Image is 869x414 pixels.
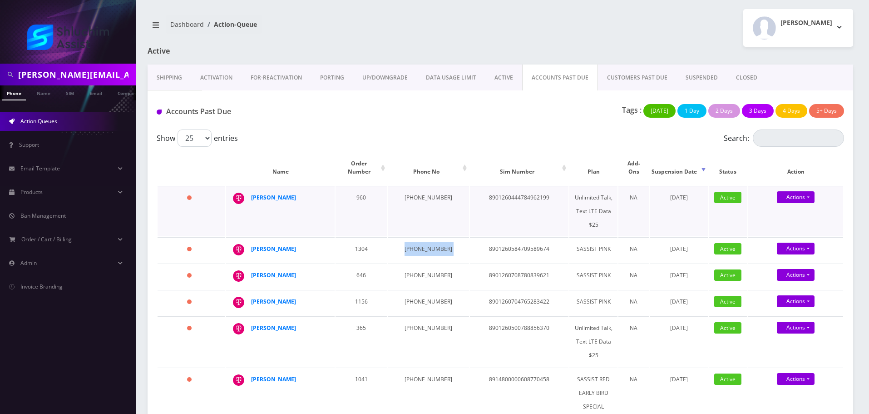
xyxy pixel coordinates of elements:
a: SUSPENDED [676,65,727,91]
td: 8901260584709589674 [470,237,569,263]
button: 1 Day [677,104,706,118]
td: 1156 [336,290,387,315]
span: Action Queues [20,117,57,125]
div: NA [623,191,645,205]
td: [DATE] [650,264,708,289]
th: Suspension Date [650,150,708,185]
a: SIM [61,85,79,100]
a: ACTIVE [485,65,522,91]
a: Actions [777,295,815,307]
td: Unlimited Talk, Text LTE Data $25 [569,316,617,367]
a: PORTING [311,65,353,91]
a: ACCOUNTS PAST DUE [522,65,598,91]
a: CLOSED [727,65,766,91]
th: Sim Number: activate to sort column ascending [470,150,569,185]
a: Email [85,85,107,100]
div: NA [623,242,645,256]
th: Phone No: activate to sort column ascending [388,150,469,185]
td: SASSIST PINK [569,237,617,263]
td: [DATE] [650,237,708,263]
th: Action [748,150,843,185]
a: Shipping [148,65,191,91]
button: 4 Days [775,104,807,118]
th: Add-Ons [618,150,649,185]
td: [DATE] [650,186,708,236]
td: 646 [336,264,387,289]
a: Dashboard [170,20,204,29]
th: Order Number: activate to sort column ascending [336,150,387,185]
div: NA [623,269,645,282]
td: 365 [336,316,387,367]
a: Phone [2,85,26,100]
h2: [PERSON_NAME] [780,19,832,27]
span: Active [714,296,741,307]
td: SASSIST PINK [569,290,617,315]
label: Show entries [157,130,238,147]
td: [DATE] [650,316,708,367]
th: Plan [569,150,617,185]
span: Active [714,374,741,385]
a: Name [32,85,55,100]
button: [PERSON_NAME] [743,9,853,47]
h1: Accounts Past Due [157,107,377,116]
td: [DATE] [650,290,708,315]
span: Support [19,141,39,149]
a: Activation [191,65,242,91]
input: Search in Company [18,66,134,83]
th: Status [709,150,747,185]
a: Actions [777,322,815,334]
span: Active [714,243,741,254]
div: NA [623,295,645,309]
img: Shluchim Assist [27,25,109,50]
a: UP/DOWNGRADE [353,65,417,91]
a: DATA USAGE LIMIT [417,65,485,91]
td: 8901260708780839621 [470,264,569,289]
a: [PERSON_NAME] [251,375,296,383]
td: 8901260444784962199 [470,186,569,236]
td: [PHONE_NUMBER] [388,237,469,263]
span: Active [714,269,741,281]
input: Search: [753,130,844,147]
a: [PERSON_NAME] [251,245,296,253]
span: Products [20,188,43,196]
button: 2 Days [708,104,740,118]
button: 5+ Days [809,104,844,118]
strong: [PERSON_NAME] [251,298,296,305]
td: [PHONE_NUMBER] [388,316,469,367]
td: [PHONE_NUMBER] [388,290,469,315]
a: CUSTOMERS PAST DUE [598,65,676,91]
img: Accounts Past Due [157,110,162,115]
a: FOR-REActivation [242,65,311,91]
span: Email Template [20,165,60,172]
label: Search: [724,130,844,147]
p: Tags : [622,105,642,115]
span: Admin [20,259,37,267]
td: 960 [336,186,387,236]
strong: [PERSON_NAME] [251,194,296,201]
div: NA [623,373,645,386]
th: Name [226,150,335,185]
nav: breadcrumb [148,15,494,41]
td: 1304 [336,237,387,263]
span: Order / Cart / Billing [21,235,72,243]
a: [PERSON_NAME] [251,271,296,279]
div: NA [623,321,645,335]
a: Actions [777,269,815,281]
select: Showentries [178,130,212,147]
a: [PERSON_NAME] [251,324,296,332]
h1: Active [148,47,374,55]
span: Active [714,322,741,334]
td: 8901260500788856370 [470,316,569,367]
a: Company [113,85,143,100]
span: Active [714,192,741,203]
a: Actions [777,243,815,254]
td: Unlimited Talk, Text LTE Data $25 [569,186,617,236]
td: SASSIST PINK [569,264,617,289]
li: Action-Queue [204,20,257,29]
button: 3 Days [742,104,774,118]
td: [PHONE_NUMBER] [388,186,469,236]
